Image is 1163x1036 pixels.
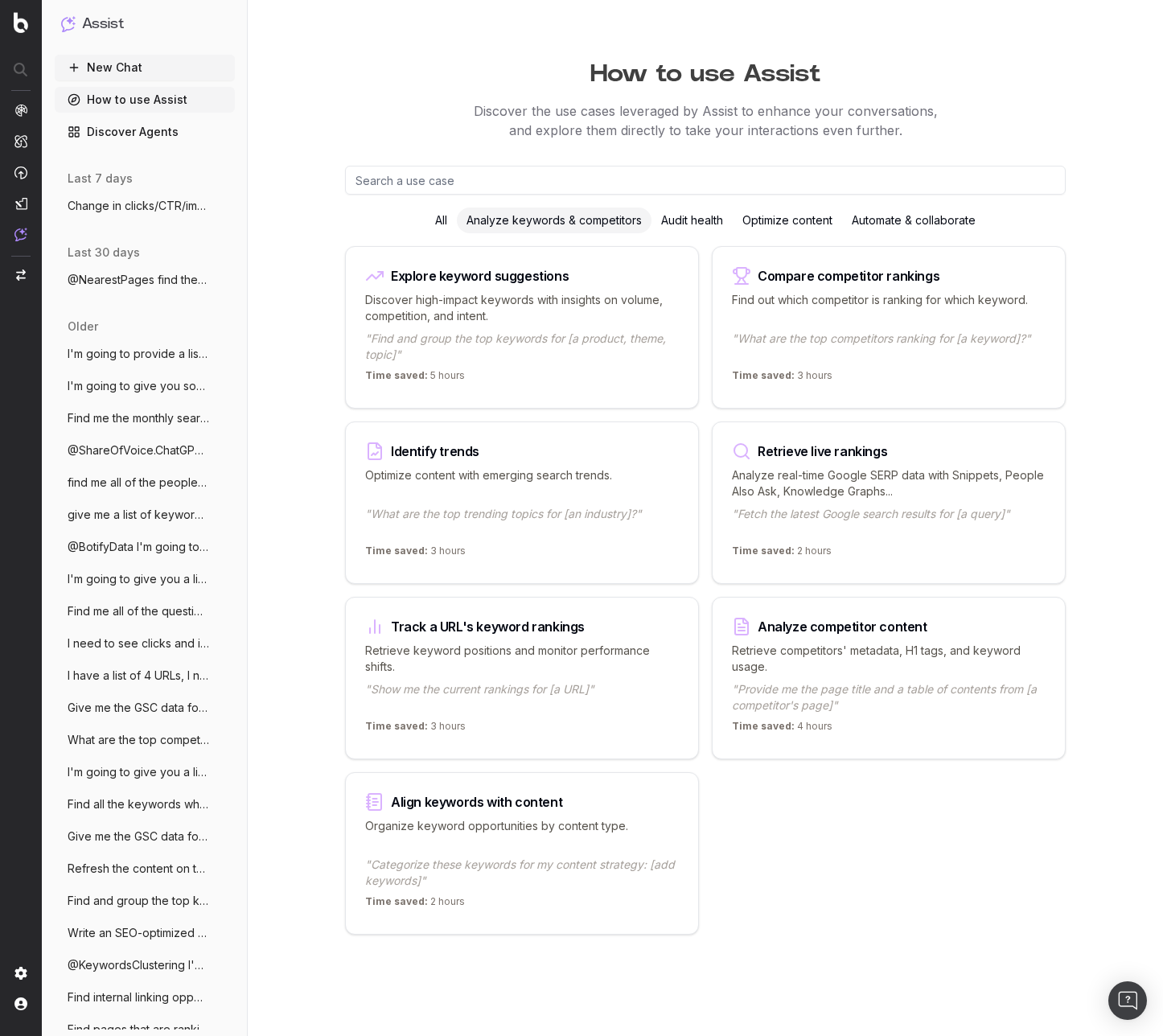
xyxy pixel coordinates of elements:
[365,720,428,732] span: Time saved:
[457,208,651,233] div: Analyze keywords & competitors
[68,378,209,394] span: I'm going to give you some blog copy. I
[68,507,209,523] span: give me a list of keywords where we're r
[68,925,209,941] span: Write an SEO-optimized webpage about dme
[14,134,27,148] img: Intelligence
[732,643,1046,675] p: Retrieve competitors' metadata, H1 tags, and keyword usage.
[55,405,235,431] button: Find me the monthly search volume for th
[55,631,235,656] button: I need to see clicks and impressions for
[365,545,466,564] p: 3 hours
[55,438,235,463] button: @ShareOfVoice.ChatGPT what's our share o
[365,818,679,850] p: Organize keyword opportunities by content type.
[68,764,209,780] span: I'm going to give you a list of URLs. I
[732,545,832,564] p: 2 hours
[1108,981,1147,1020] div: Open Intercom Messenger
[758,445,887,458] div: Retrieve live rankings
[61,16,76,31] img: Assist
[14,197,27,210] img: Studio
[732,681,1046,713] p: "Provide me the page title and a table of contents from [a competitor's page]"
[365,467,679,499] p: Optimize content with emerging search trends.
[68,989,209,1005] span: Find internal linking opportunities for
[55,193,235,219] button: Change in clicks/CTR/impressions over la
[732,545,795,557] span: Time saved:
[732,369,795,381] span: Time saved:
[758,620,927,633] div: Analyze competitor content
[758,269,939,282] div: Compare competitor rankings
[82,13,124,35] h1: Assist
[14,12,28,33] img: Botify logo
[55,888,235,914] button: Find and group the top keywords for dmem
[345,166,1066,195] input: Search a use case
[391,445,479,458] div: Identify trends
[14,104,27,117] img: Analytics
[733,208,842,233] div: Optimize content
[391,269,569,282] div: Explore keyword suggestions
[55,341,235,367] button: I'm going to provide a list of URLs. I w
[55,470,235,495] button: find me all of the people also ask queri
[55,695,235,721] button: Give me the GSC data for this url for th
[68,410,209,426] span: Find me the monthly search volume for th
[68,571,209,587] span: I'm going to give you a list of URLs. I
[68,245,140,261] span: last 30 days
[365,545,428,557] span: Time saved:
[365,369,428,381] span: Time saved:
[55,267,235,293] button: @NearestPages find the nearest page for
[68,603,209,619] span: Find me all of the question queries that
[365,292,679,324] p: Discover high-impact keywords with insights on volume, competition, and intent.
[68,957,209,973] span: @KeywordsClustering I'm updating content
[55,920,235,946] button: Write an SEO-optimized webpage about dme
[391,620,585,633] div: Track a URL's keyword rankings
[68,893,209,909] span: Find and group the top keywords for dmem
[68,272,209,288] span: @NearestPages find the nearest page for
[732,369,832,388] p: 3 hours
[55,791,235,817] button: Find all the keywords where our competit
[68,319,98,335] span: older
[68,861,209,877] span: Refresh the content on this page https:/
[842,208,985,233] div: Automate & collaborate
[732,331,1046,363] p: "What are the top competitors ranking for [a keyword]?"
[651,208,733,233] div: Audit health
[55,727,235,753] button: What are the top competitors ranking for
[14,967,27,980] img: Setting
[14,166,27,179] img: Activation
[68,475,209,491] span: find me all of the people also ask queri
[68,700,209,716] span: Give me the GSC data for this url for th
[55,598,235,624] button: Find me all of the question queries that
[365,369,465,388] p: 5 hours
[365,720,466,739] p: 3 hours
[14,228,27,241] img: Assist
[732,720,795,732] span: Time saved:
[365,681,679,713] p: "Show me the current rankings for [a URL]"
[248,51,1163,88] h1: How to use Assist
[365,895,428,907] span: Time saved:
[365,331,679,363] p: "Find and group the top keywords for [a product, theme, topic]"
[68,171,133,187] span: last 7 days
[425,208,457,233] div: All
[248,101,1163,140] p: Discover the use cases leveraged by Assist to enhance your conversations, and explore them direct...
[55,759,235,785] button: I'm going to give you a list of URLs. I
[14,997,27,1010] img: My account
[68,828,209,845] span: Give me the GSC data for the following U
[68,668,209,684] span: I have a list of 4 URLs, I need you to p
[68,796,209,812] span: Find all the keywords where our competit
[55,534,235,560] button: @BotifyData I'm going to give you a list
[68,635,209,652] span: I need to see clicks and impressions for
[68,198,209,214] span: Change in clicks/CTR/impressions over la
[732,720,832,739] p: 4 hours
[68,539,209,555] span: @BotifyData I'm going to give you a list
[55,502,235,528] button: give me a list of keywords where we're r
[55,119,235,145] a: Discover Agents
[365,643,679,675] p: Retrieve keyword positions and monitor performance shifts.
[68,442,209,458] span: @ShareOfVoice.ChatGPT what's our share o
[365,857,679,889] p: "Categorize these keywords for my content strategy: [add keywords]"
[55,566,235,592] button: I'm going to give you a list of URLs. I
[16,269,26,281] img: Switch project
[55,985,235,1010] button: Find internal linking opportunities for
[391,795,562,808] div: Align keywords with content
[732,506,1046,538] p: "Fetch the latest Google search results for [a query]"
[55,55,235,80] button: New Chat
[55,952,235,978] button: @KeywordsClustering I'm updating content
[61,13,228,35] button: Assist
[55,824,235,849] button: Give me the GSC data for the following U
[365,895,465,915] p: 2 hours
[732,292,1046,324] p: Find out which competitor is ranking for which keyword.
